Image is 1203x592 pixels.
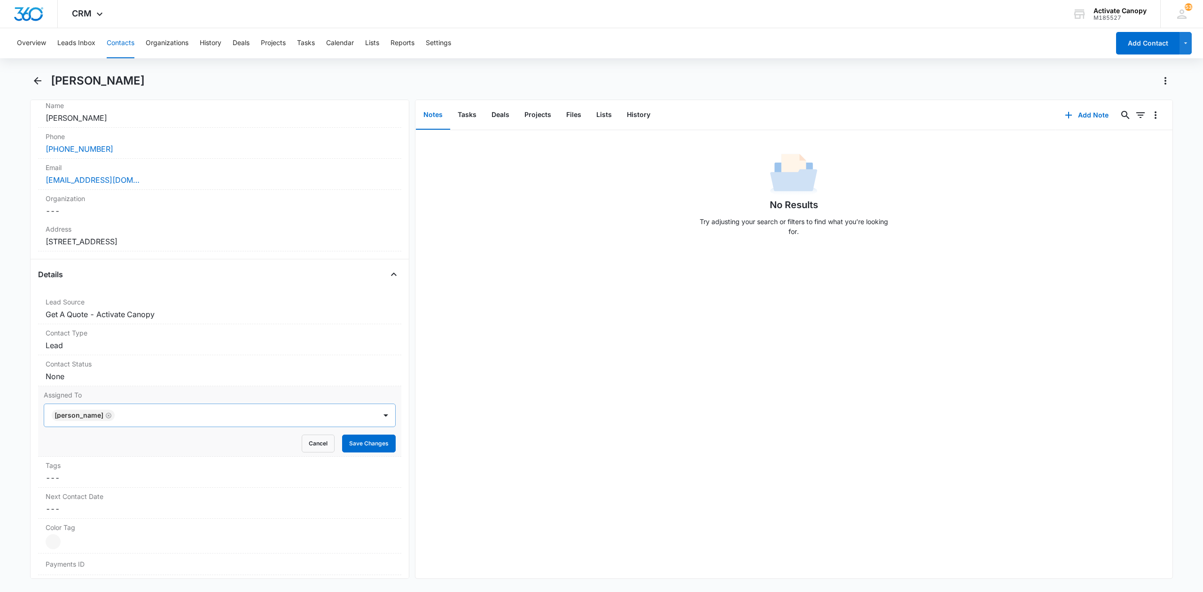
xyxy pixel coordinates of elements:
[1118,108,1133,123] button: Search...
[233,28,250,58] button: Deals
[589,101,619,130] button: Lists
[38,220,401,251] div: Address[STREET_ADDRESS]
[103,412,112,419] div: Remove Rusty Wolfe
[1158,73,1173,88] button: Actions
[46,163,394,172] label: Email
[46,460,394,470] label: Tags
[1094,15,1147,21] div: account id
[326,28,354,58] button: Calendar
[30,73,45,88] button: Back
[1055,104,1118,126] button: Add Note
[46,132,394,141] label: Phone
[38,128,401,159] div: Phone[PHONE_NUMBER]
[261,28,286,58] button: Projects
[342,435,396,452] button: Save Changes
[44,390,396,400] label: Assigned To
[46,309,394,320] dd: Get A Quote - Activate Canopy
[484,101,517,130] button: Deals
[46,101,394,110] label: Name
[107,28,134,58] button: Contacts
[386,267,401,282] button: Close
[38,159,401,190] div: Email[EMAIL_ADDRESS][DOMAIN_NAME]
[391,28,414,58] button: Reports
[46,236,394,247] dd: [STREET_ADDRESS]
[146,28,188,58] button: Organizations
[1148,108,1163,123] button: Overflow Menu
[46,205,394,217] dd: ---
[46,340,394,351] dd: Lead
[559,101,589,130] button: Files
[770,198,818,212] h1: No Results
[46,297,394,307] label: Lead Source
[57,28,95,58] button: Leads Inbox
[46,371,394,382] dd: None
[46,522,394,532] label: Color Tag
[46,559,133,569] dt: Payments ID
[450,101,484,130] button: Tasks
[46,328,394,338] label: Contact Type
[38,488,401,519] div: Next Contact Date---
[51,74,145,88] h1: [PERSON_NAME]
[38,293,401,324] div: Lead SourceGet A Quote - Activate Canopy
[38,553,401,575] div: Payments ID
[38,519,401,553] div: Color Tag
[416,101,450,130] button: Notes
[1116,32,1180,55] button: Add Contact
[770,151,817,198] img: No Data
[46,359,394,369] label: Contact Status
[1185,3,1192,11] div: notifications count
[46,112,394,124] dd: [PERSON_NAME]
[17,28,46,58] button: Overview
[46,174,140,186] a: [EMAIL_ADDRESS][DOMAIN_NAME]
[38,97,401,128] div: Name[PERSON_NAME]
[38,269,63,280] h4: Details
[517,101,559,130] button: Projects
[46,503,394,514] dd: ---
[46,472,394,483] dd: ---
[46,194,394,203] label: Organization
[619,101,658,130] button: History
[695,217,892,236] p: Try adjusting your search or filters to find what you’re looking for.
[46,224,394,234] label: Address
[72,8,92,18] span: CRM
[297,28,315,58] button: Tasks
[46,491,394,501] label: Next Contact Date
[1185,3,1192,11] span: 53
[38,324,401,355] div: Contact TypeLead
[38,457,401,488] div: Tags---
[46,143,113,155] a: [PHONE_NUMBER]
[55,412,103,419] div: [PERSON_NAME]
[1094,7,1147,15] div: account name
[38,355,401,386] div: Contact StatusNone
[1133,108,1148,123] button: Filters
[365,28,379,58] button: Lists
[200,28,221,58] button: History
[38,190,401,220] div: Organization---
[426,28,451,58] button: Settings
[302,435,335,452] button: Cancel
